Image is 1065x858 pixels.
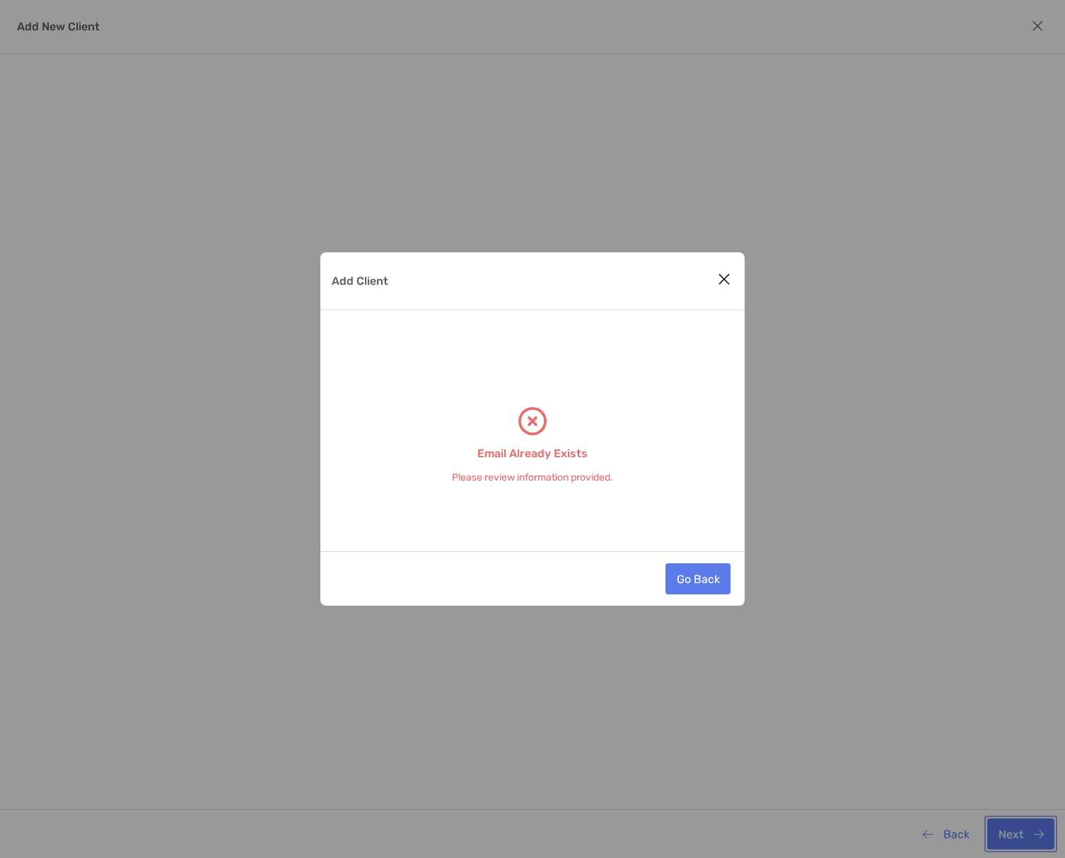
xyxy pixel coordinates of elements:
button: Go Back [665,563,731,594]
h3: Email Already Exists [477,447,588,460]
p: Add Client [332,272,388,290]
button: Close modal [714,269,735,290]
span: Please review information provided. [452,471,613,483]
div: Add Client [320,252,745,606]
